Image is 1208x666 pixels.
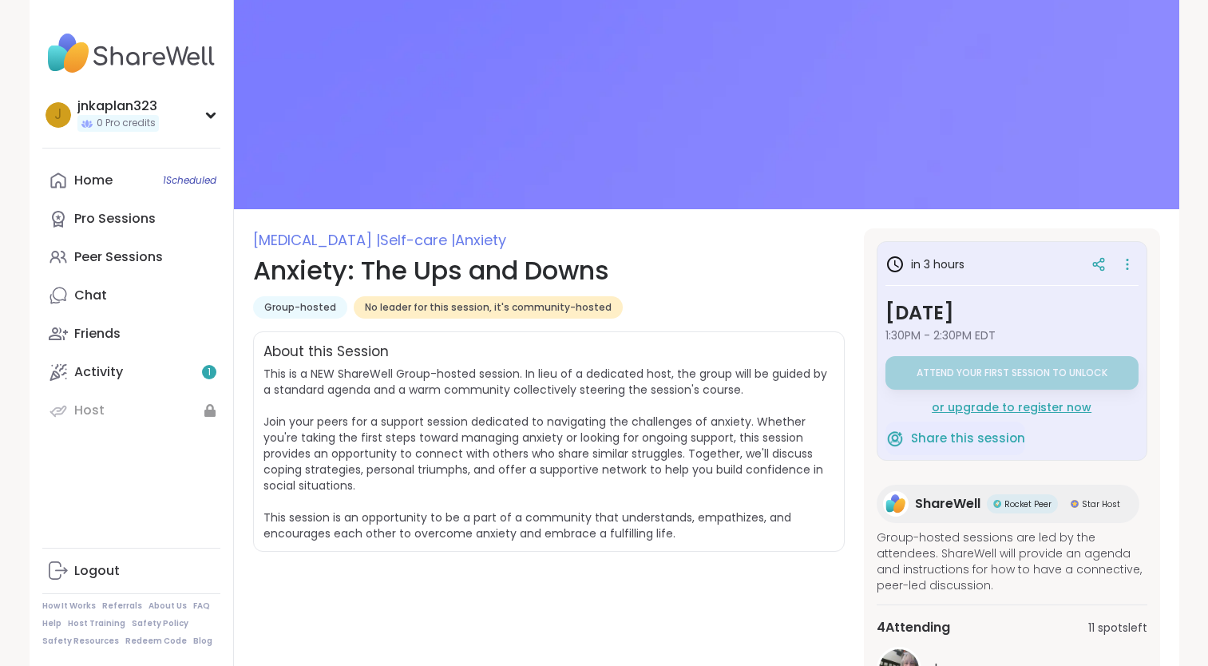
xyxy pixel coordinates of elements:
span: Share this session [911,430,1025,448]
a: Help [42,618,61,629]
button: Attend your first session to unlock [885,356,1139,390]
h3: [DATE] [885,299,1139,327]
span: Anxiety [455,230,506,250]
a: Logout [42,552,220,590]
a: Peer Sessions [42,238,220,276]
span: Star Host [1082,498,1120,510]
a: Chat [42,276,220,315]
span: This is a NEW ShareWell Group-hosted session. In lieu of a dedicated host, the group will be guid... [263,366,827,541]
div: Pro Sessions [74,210,156,228]
h2: About this Session [263,342,389,363]
a: Redeem Code [125,636,187,647]
a: Blog [193,636,212,647]
span: Group-hosted [264,301,336,314]
a: FAQ [193,601,210,612]
span: 0 Pro credits [97,117,156,130]
span: Self-care | [380,230,455,250]
a: Referrals [102,601,142,612]
div: Peer Sessions [74,248,163,266]
img: ShareWell Nav Logo [42,26,220,81]
button: Share this session [885,422,1025,455]
img: Rocket Peer [993,500,1001,508]
a: How It Works [42,601,96,612]
span: 1 [208,366,211,379]
span: Attend your first session to unlock [917,367,1107,379]
span: [MEDICAL_DATA] | [253,230,380,250]
a: Friends [42,315,220,353]
span: 11 spots left [1088,620,1147,636]
a: Host [42,391,220,430]
div: Home [74,172,113,189]
a: Home1Scheduled [42,161,220,200]
div: Friends [74,325,121,343]
div: Host [74,402,105,419]
div: Chat [74,287,107,304]
a: Safety Resources [42,636,119,647]
span: j [54,105,61,125]
span: ShareWell [915,494,980,513]
span: Rocket Peer [1004,498,1052,510]
div: or upgrade to register now [885,399,1139,415]
h3: in 3 hours [885,255,964,274]
img: ShareWell Logomark [885,429,905,448]
div: Logout [74,562,120,580]
a: Host Training [68,618,125,629]
h1: Anxiety: The Ups and Downs [253,252,845,290]
div: jnkaplan323 [77,97,159,115]
a: About Us [149,601,187,612]
a: Pro Sessions [42,200,220,238]
span: No leader for this session, it's community-hosted [365,301,612,314]
a: Activity1 [42,353,220,391]
img: ShareWell [883,491,909,517]
a: Safety Policy [132,618,188,629]
img: Star Host [1071,500,1079,508]
a: ShareWellShareWellRocket PeerRocket PeerStar HostStar Host [877,485,1139,523]
span: Group-hosted sessions are led by the attendees. ShareWell will provide an agenda and instructions... [877,529,1147,593]
span: 1:30PM - 2:30PM EDT [885,327,1139,343]
div: Activity [74,363,123,381]
span: 1 Scheduled [163,174,216,187]
span: 4 Attending [877,618,950,637]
